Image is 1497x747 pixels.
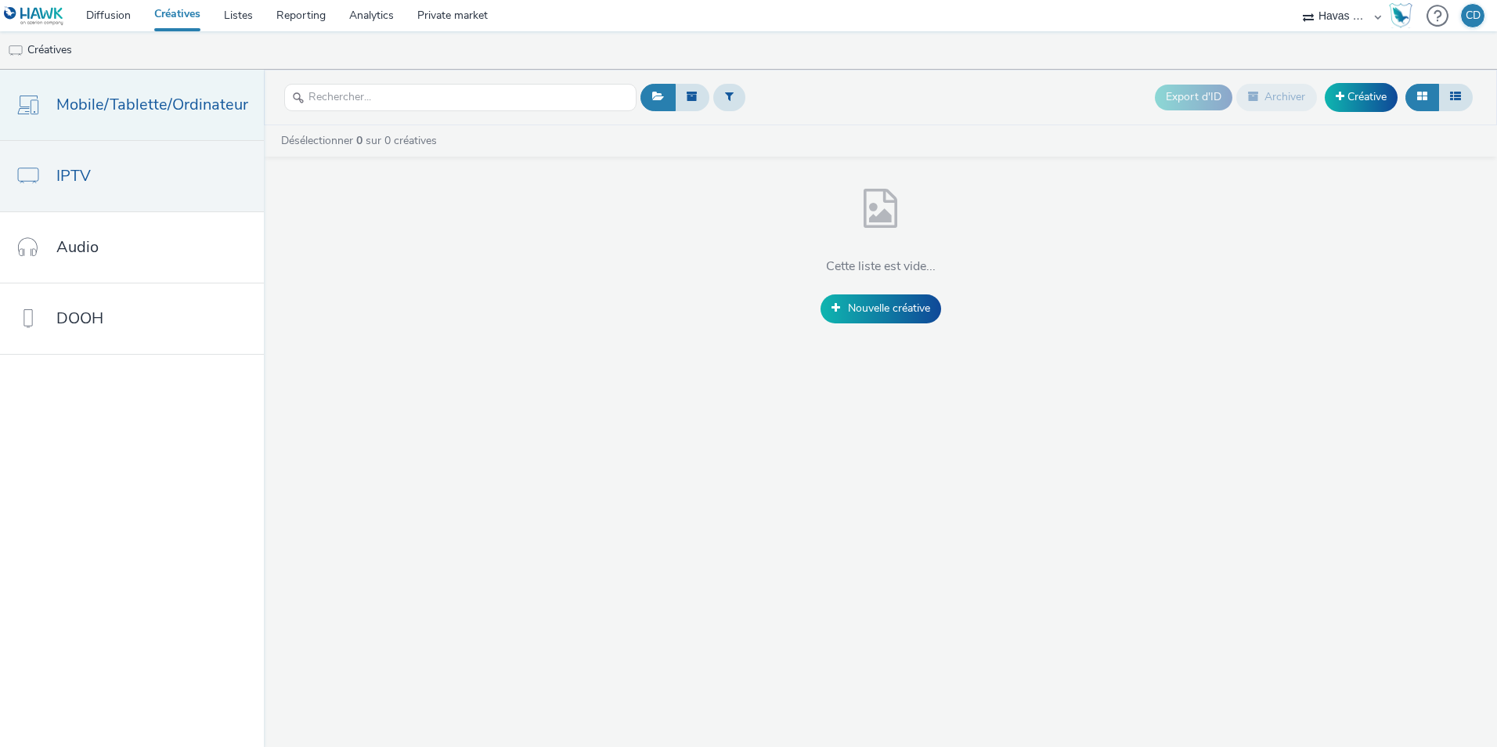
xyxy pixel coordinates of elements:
[1405,84,1439,110] button: Grille
[1466,4,1481,27] div: CD
[1155,85,1232,110] button: Export d'ID
[1325,83,1398,111] a: Créative
[284,84,637,111] input: Rechercher...
[1438,84,1473,110] button: Liste
[356,133,363,148] strong: 0
[4,6,64,26] img: undefined Logo
[1236,84,1317,110] button: Archiver
[56,307,103,330] span: DOOH
[8,43,23,59] img: tv
[848,301,930,316] span: Nouvelle créative
[1389,3,1412,28] img: Hawk Academy
[821,294,941,323] a: Nouvelle créative
[826,258,936,276] h4: Cette liste est vide...
[56,236,99,258] span: Audio
[56,164,91,187] span: IPTV
[1389,3,1419,28] a: Hawk Academy
[280,133,443,148] a: Désélectionner sur 0 créatives
[56,93,248,116] span: Mobile/Tablette/Ordinateur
